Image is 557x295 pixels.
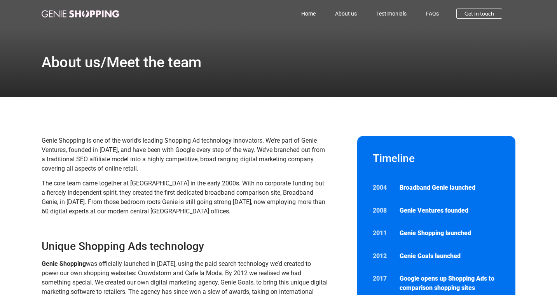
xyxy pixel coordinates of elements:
span: The core team came together at [GEOGRAPHIC_DATA] in the early 2000s. With no corporate funding bu... [42,180,325,215]
a: Testimonials [367,5,416,23]
p: 2008 [373,206,392,215]
p: Google opens up Shopping Ads to comparison shopping sites [400,274,500,293]
a: About us [325,5,367,23]
img: genie-shopping-logo [42,10,119,17]
p: Genie Goals launched [400,251,500,261]
h3: Unique Shopping Ads technology [42,239,329,253]
p: 2011 [373,229,392,238]
span: Genie Shopping is one of the world’s leading Shopping Ad technology innovators. We’re part of Gen... [42,137,325,172]
p: Genie Shopping launched [400,229,500,238]
h2: Timeline [373,152,500,166]
p: 2004 [373,183,392,192]
p: 2012 [373,251,392,261]
h1: About us/Meet the team [42,55,201,70]
a: FAQs [416,5,449,23]
p: Genie Ventures founded [400,206,500,215]
a: Home [292,5,325,23]
nav: Menu [154,5,449,23]
p: Broadband Genie launched [400,183,500,192]
p: 2017 [373,274,392,283]
a: Get in touch [456,9,502,19]
span: Get in touch [464,11,494,16]
strong: Genie Shopping [42,260,86,267]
